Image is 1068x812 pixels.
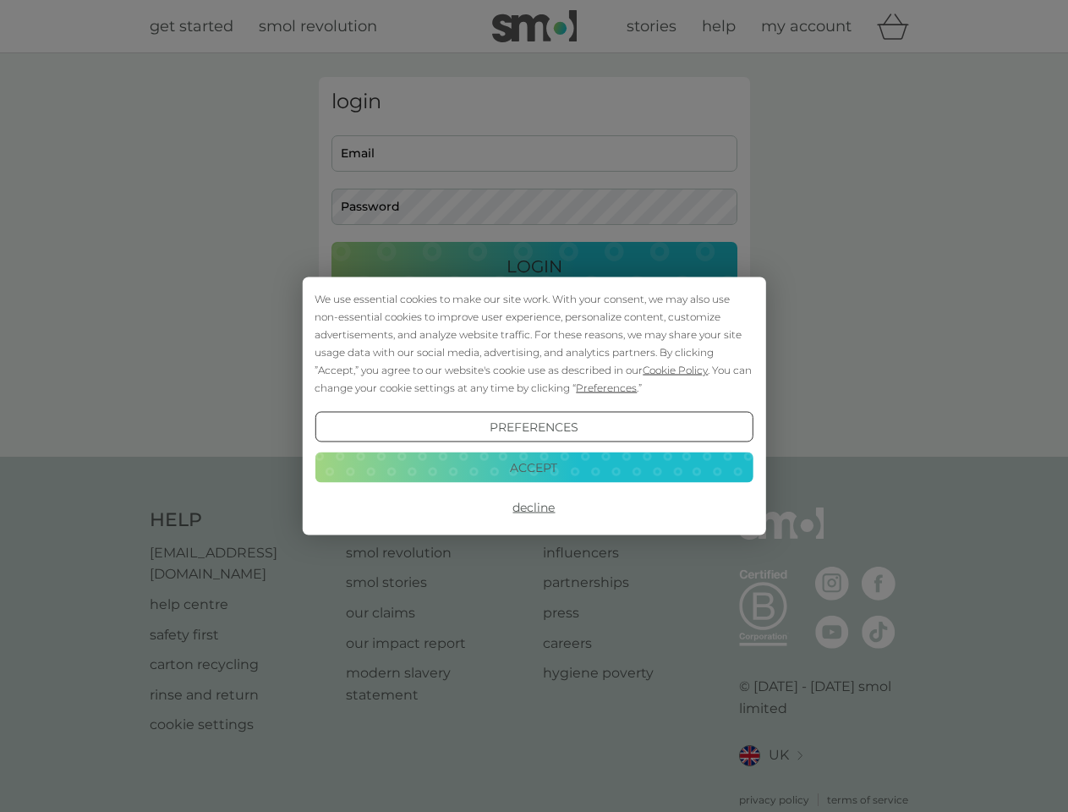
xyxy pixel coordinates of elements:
[315,412,753,442] button: Preferences
[643,364,708,376] span: Cookie Policy
[315,452,753,482] button: Accept
[302,277,765,535] div: Cookie Consent Prompt
[315,492,753,523] button: Decline
[576,381,637,394] span: Preferences
[315,290,753,397] div: We use essential cookies to make our site work. With your consent, we may also use non-essential ...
